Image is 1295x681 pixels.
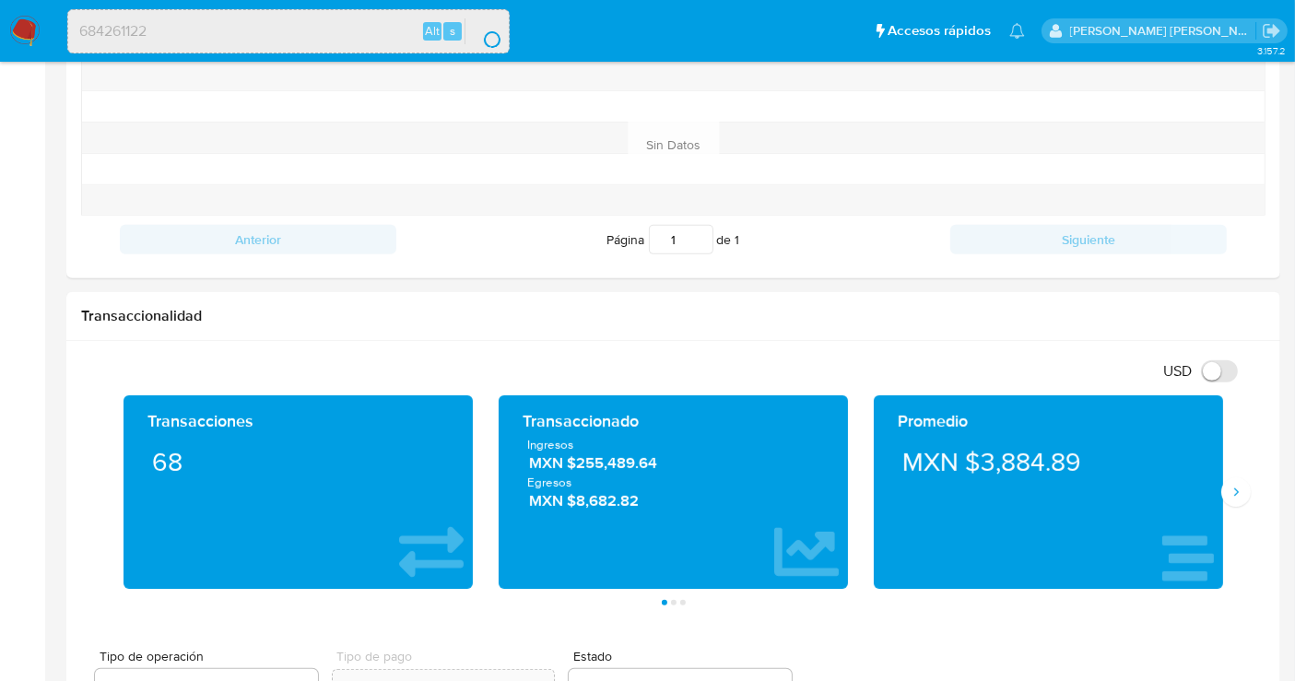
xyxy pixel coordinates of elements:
[1257,43,1286,58] span: 3.157.2
[1009,23,1025,39] a: Notificaciones
[950,225,1227,254] button: Siguiente
[888,21,991,41] span: Accesos rápidos
[1262,21,1281,41] a: Salir
[607,225,740,254] span: Página de
[81,307,1266,325] h1: Transaccionalidad
[1070,22,1256,40] p: nancy.sanchezgarcia@mercadolibre.com.mx
[736,230,740,249] span: 1
[450,22,455,40] span: s
[68,19,509,43] input: Buscar usuario o caso...
[465,18,502,44] button: search-icon
[120,225,396,254] button: Anterior
[425,22,440,40] span: Alt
